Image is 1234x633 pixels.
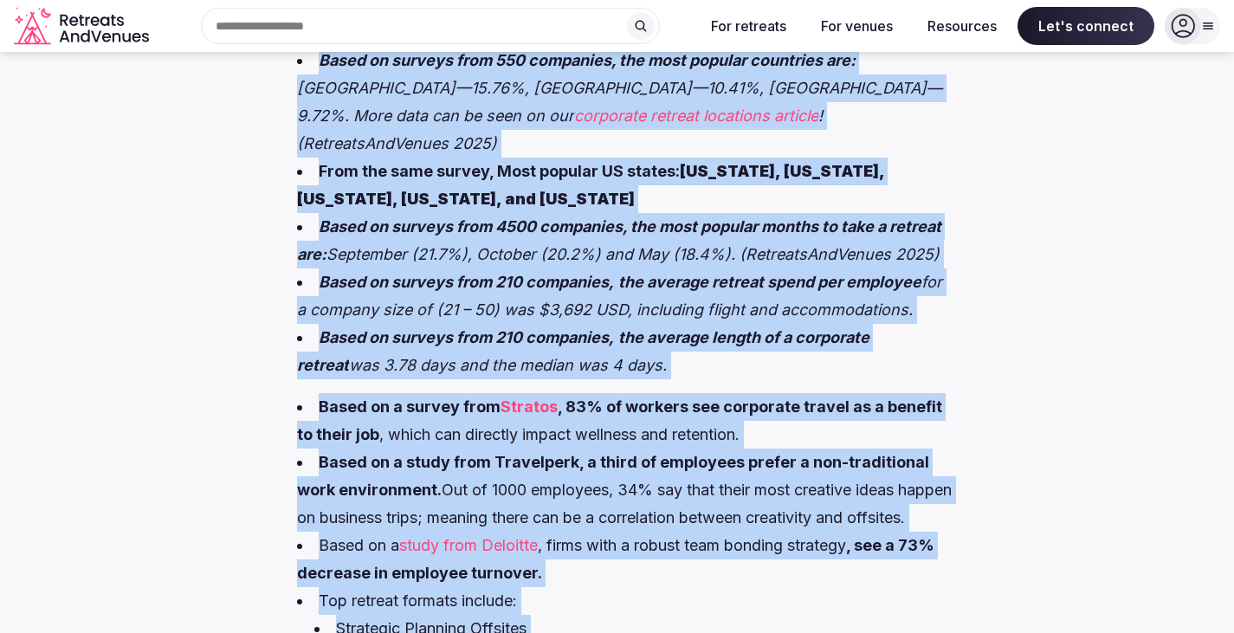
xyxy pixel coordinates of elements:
[319,51,856,69] em: Based on surveys from 550 companies, the most popular countries are:
[297,397,942,443] strong: , 83% of workers see corporate travel as a benefit to their job
[326,245,940,263] em: September (21.7%), October (20.2%) and May (18.4%). (RetreatsAndVenues 2025)
[319,328,614,346] em: Based on surveys from 210 companies,
[297,107,823,152] em: ! (RetreatsAndVenues 2025)
[14,7,152,46] a: Visit the homepage
[1018,7,1154,45] span: Let's connect
[399,536,538,554] a: study from Deloitte
[297,449,954,532] li: Out of 1000 employees, 34% say that their most creative ideas happen on business trips; meaning t...
[807,7,907,45] button: For venues
[297,393,954,449] li: , which can directly impact wellness and retention.
[618,273,921,291] em: the average retreat spend per employee
[349,356,667,374] em: was 3.78 days and the median was 4 days.
[14,7,152,46] svg: Retreats and Venues company logo
[297,79,942,125] em: [GEOGRAPHIC_DATA]—15.76%, [GEOGRAPHIC_DATA]—10.41%, [GEOGRAPHIC_DATA]—9.72%. More data can be see...
[319,273,614,291] em: Based on surveys from 210 companies,
[297,453,929,499] strong: Based on a study from Travelperk, a third of employees prefer a non-traditional work environment.
[297,217,941,263] em: Based on surveys from 4500 companies, the most popular months to take a retreat are:
[297,162,884,208] strong: From the same survey, Most popular US states:
[297,273,942,319] em: for a company size of (21 – 50) was $3,692 USD, including flight and accommodations.
[297,328,869,374] em: the average length of a corporate retreat
[574,107,818,125] a: corporate retreat locations article
[501,397,558,416] a: Stratos
[697,7,800,45] button: For retreats
[297,532,954,587] li: Based on a , firms with a robust team bonding strategy
[914,7,1011,45] button: Resources
[319,397,501,416] strong: Based on a survey from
